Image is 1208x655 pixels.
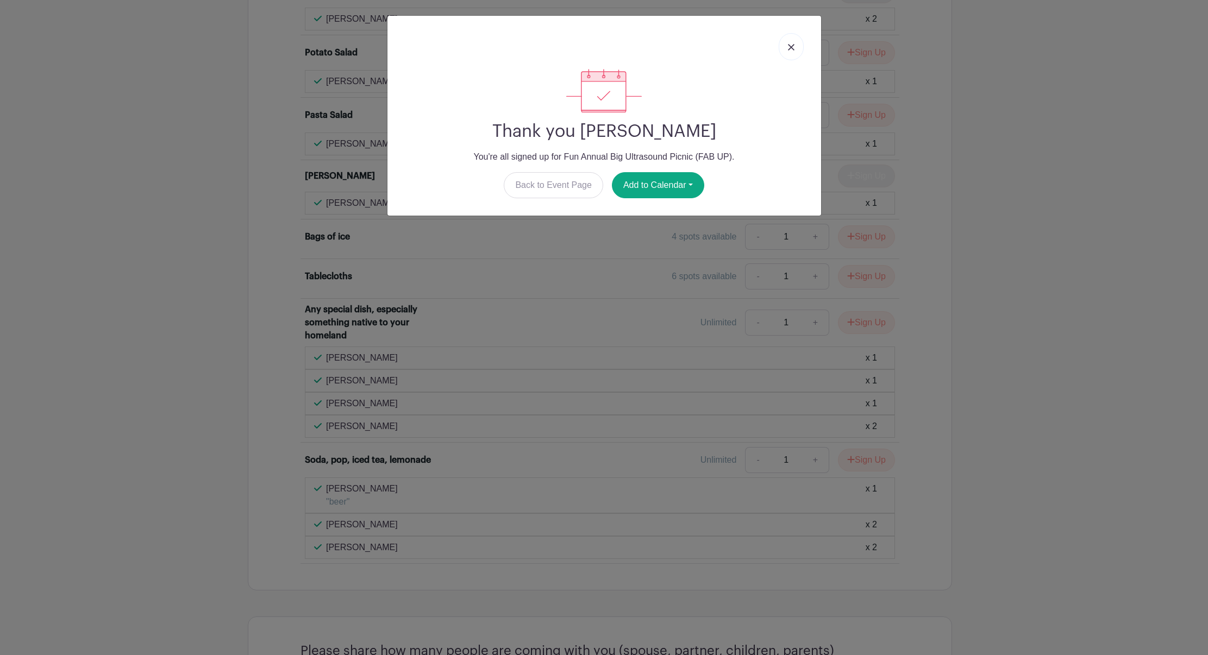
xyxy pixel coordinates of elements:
[566,69,641,112] img: signup_complete-c468d5dda3e2740ee63a24cb0ba0d3ce5d8a4ecd24259e683200fb1569d990c8.svg
[504,172,603,198] a: Back to Event Page
[396,150,812,163] p: You're all signed up for Fun Annual Big Ultrasound Picnic (FAB UP).
[788,44,794,51] img: close_button-5f87c8562297e5c2d7936805f587ecaba9071eb48480494691a3f1689db116b3.svg
[396,121,812,142] h2: Thank you [PERSON_NAME]
[612,172,704,198] button: Add to Calendar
